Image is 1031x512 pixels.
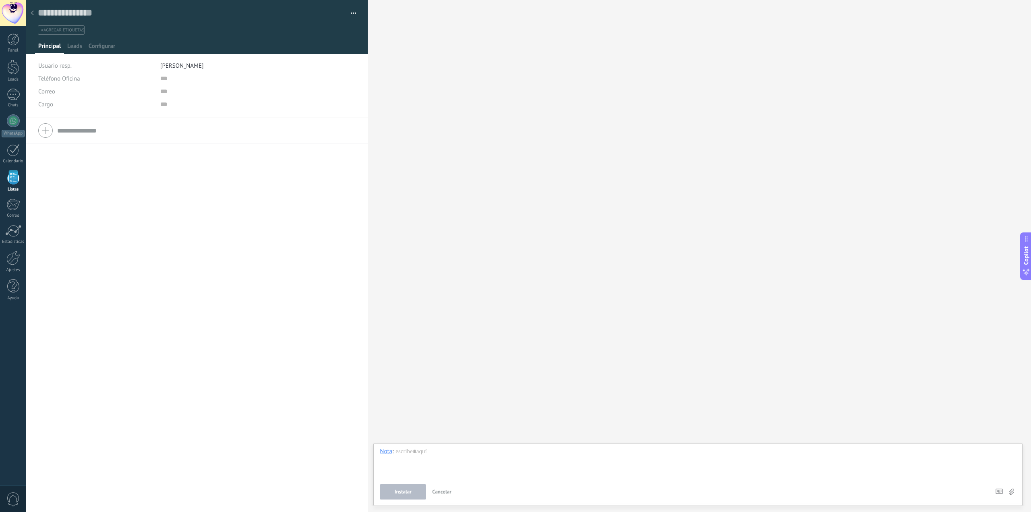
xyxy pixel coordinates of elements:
[2,267,25,273] div: Ajustes
[38,85,55,98] button: Correo
[38,88,55,95] span: Correo
[2,48,25,53] div: Panel
[160,62,204,70] span: [PERSON_NAME]
[392,448,393,456] span: :
[429,484,455,500] button: Cancelar
[2,77,25,82] div: Leads
[1022,246,1030,265] span: Copilot
[38,102,53,108] span: Cargo
[2,296,25,301] div: Ayuda
[2,103,25,108] div: Chats
[38,62,72,70] span: Usuario resp.
[395,489,412,495] span: Instalar
[38,72,80,85] button: Teléfono Oficina
[2,213,25,218] div: Correo
[2,159,25,164] div: Calendario
[2,130,25,137] div: WhatsApp
[38,59,154,72] div: Usuario resp.
[38,75,80,83] span: Teléfono Oficina
[432,488,451,495] span: Cancelar
[89,42,115,54] span: Configurar
[380,484,426,500] button: Instalar
[67,42,82,54] span: Leads
[38,98,154,111] div: Cargo
[41,27,84,33] span: #agregar etiquetas
[2,239,25,245] div: Estadísticas
[2,187,25,192] div: Listas
[38,42,61,54] span: Principal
